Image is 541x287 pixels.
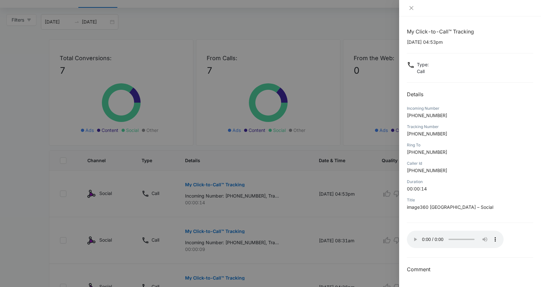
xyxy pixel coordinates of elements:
p: Type : [417,61,429,68]
p: [DATE] 04:53pm [407,39,533,45]
div: Ring To [407,142,533,148]
div: Tracking Number [407,124,533,130]
p: Call [417,68,429,75]
span: [PHONE_NUMBER] [407,113,447,118]
div: Incoming Number [407,106,533,111]
audio: Your browser does not support the audio tag. [407,231,504,248]
span: close [409,5,414,11]
h2: Details [407,90,533,98]
span: 00:00:14 [407,186,427,191]
span: [PHONE_NUMBER] [407,131,447,136]
span: [PHONE_NUMBER] [407,168,447,173]
div: Title [407,197,533,203]
button: Close [407,5,416,11]
h1: My Click-to-Call™ Tracking [407,28,533,35]
div: Caller Id [407,161,533,166]
span: image360 [GEOGRAPHIC_DATA] – Social [407,204,493,210]
span: [PHONE_NUMBER] [407,149,447,155]
h3: Comment [407,265,533,273]
div: Duration [407,179,533,185]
